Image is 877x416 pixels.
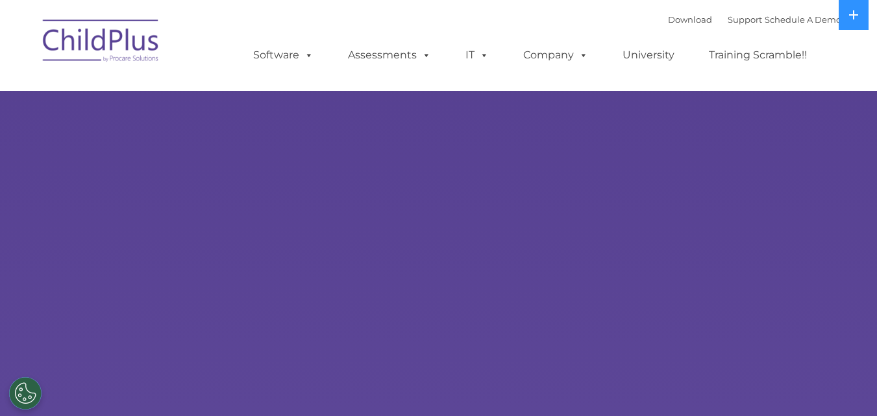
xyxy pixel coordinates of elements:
font: | [668,14,841,25]
a: Training Scramble!! [696,42,820,68]
button: Cookies Settings [9,377,42,410]
a: IT [452,42,502,68]
img: ChildPlus by Procare Solutions [36,10,166,75]
a: Download [668,14,712,25]
a: Company [510,42,601,68]
a: Support [728,14,762,25]
a: Assessments [335,42,444,68]
a: Software [240,42,327,68]
a: University [610,42,687,68]
a: Schedule A Demo [765,14,841,25]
